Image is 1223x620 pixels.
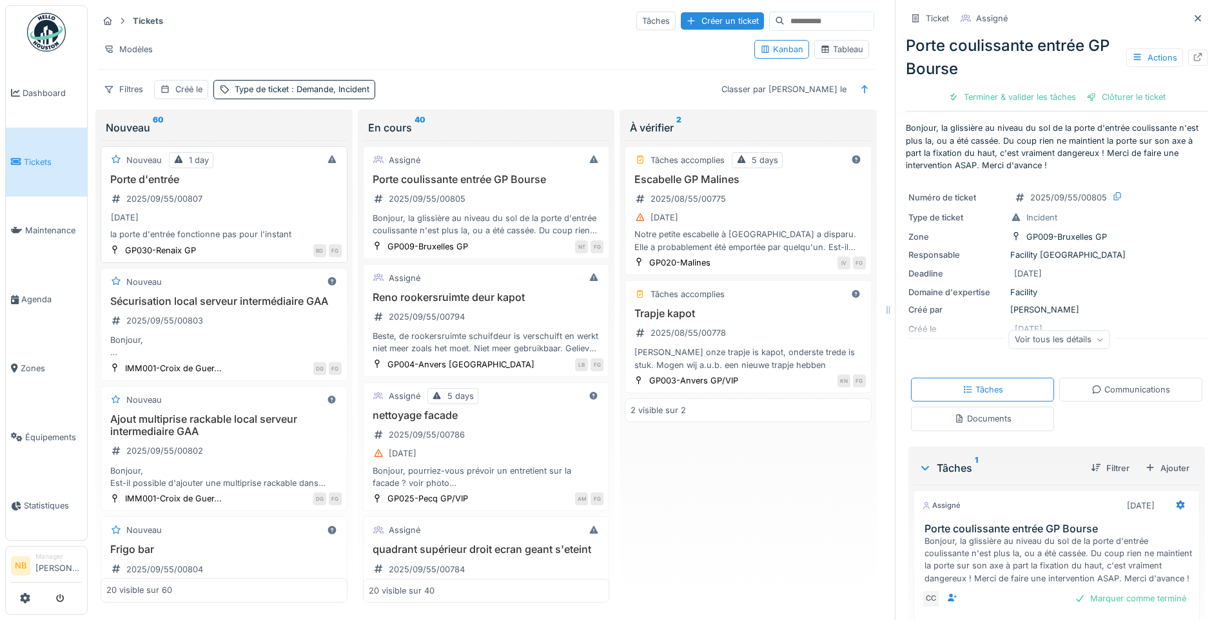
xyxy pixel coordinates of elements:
[369,409,604,421] h3: nettoyage facade
[908,304,1205,316] div: [PERSON_NAME]
[908,286,1005,298] div: Domaine d'expertise
[126,276,162,288] div: Nouveau
[1091,383,1170,396] div: Communications
[760,43,803,55] div: Kanban
[175,83,202,95] div: Créé le
[189,154,209,166] div: 1 day
[387,492,468,505] div: GP025-Pecq GP/VIP
[908,286,1205,298] div: Facility
[1086,460,1135,477] div: Filtrer
[853,374,866,387] div: FG
[329,492,342,505] div: FG
[153,120,164,135] sup: 60
[651,327,726,339] div: 2025/08/55/00778
[906,122,1208,171] p: Bonjour, la glissière au niveau du sol de la porte d'entrée coulissante n'est plus la, ou a été c...
[1030,191,1107,204] div: 2025/09/55/00805
[1081,88,1171,106] div: Clôturer le ticket
[1026,211,1057,224] div: Incident
[752,154,778,166] div: 5 days
[631,228,866,253] div: Notre petite escabelle à [GEOGRAPHIC_DATA] a disparu. Elle a probablement été emportée par quelqu...
[313,362,326,375] div: DG
[387,358,534,371] div: GP004-Anvers [GEOGRAPHIC_DATA]
[1126,48,1183,67] div: Actions
[1014,267,1042,280] div: [DATE]
[125,362,222,374] div: IMM001-Croix de Guer...
[630,120,866,135] div: À vérifier
[6,197,87,266] a: Maintenance
[106,334,342,358] div: Bonjour, Serait-il possible de mettre en place une solution de sécurisation pour la porte du loca...
[106,120,342,135] div: Nouveau
[126,193,202,205] div: 2025/09/55/00807
[676,120,681,135] sup: 2
[389,272,420,284] div: Assigné
[126,394,162,406] div: Nouveau
[922,500,961,511] div: Assigné
[908,231,1005,243] div: Zone
[919,460,1081,476] div: Tâches
[369,212,604,237] div: Bonjour, la glissière au niveau du sol de la porte d'entrée coulissante n'est plus la, ou a été c...
[636,12,676,30] div: Tâches
[313,244,326,257] div: BD
[369,291,604,304] h3: Reno rookersruimte deur kapot
[908,304,1005,316] div: Créé par
[591,240,603,253] div: FG
[591,492,603,505] div: FG
[329,362,342,375] div: FG
[575,492,588,505] div: AM
[591,358,603,371] div: FG
[908,191,1005,204] div: Numéro de ticket
[389,154,420,166] div: Assigné
[389,193,465,205] div: 2025/09/55/00805
[649,257,710,269] div: GP020-Malines
[837,257,850,269] div: IV
[925,535,1194,585] div: Bonjour, la glissière au niveau du sol de la porte d'entrée coulissante n'est plus la, ou a été c...
[126,524,162,536] div: Nouveau
[11,556,30,576] li: NB
[908,211,1005,224] div: Type de ticket
[11,552,82,583] a: NB Manager[PERSON_NAME]
[575,358,588,371] div: LB
[906,34,1208,81] div: Porte coulissante entrée GP Bourse
[651,288,725,300] div: Tâches accomplies
[106,543,342,556] h3: Frigo bar
[23,87,82,99] span: Dashboard
[631,173,866,186] h3: Escabelle GP Malines
[98,80,149,99] div: Filtres
[369,465,604,489] div: Bonjour, pourriez-vous prévoir un entretient sur la facade ? voir photo bien à vous
[126,563,203,576] div: 2025/09/55/00804
[908,267,1005,280] div: Deadline
[575,240,588,253] div: NT
[21,293,82,305] span: Agenda
[631,307,866,320] h3: Trapje kapot
[922,590,940,608] div: CC
[631,346,866,371] div: [PERSON_NAME] onze trapje is kapot, onderste trede is stuk. Mogen wij a.u.b. een nieuwe trapje he...
[35,552,82,561] div: Manager
[126,315,203,327] div: 2025/09/55/00803
[1026,231,1107,243] div: GP009-Bruxelles GP
[853,257,866,269] div: FG
[6,403,87,472] a: Équipements
[389,429,465,441] div: 2025/09/55/00786
[976,12,1008,24] div: Assigné
[926,12,949,24] div: Ticket
[369,330,604,354] div: Beste, de rookersruimte schuifdeur is verschuift en werkt niet meer zoals het moet. Niet meer geb...
[649,374,738,387] div: GP003-Anvers GP/VIP
[125,244,196,257] div: GP030-Renaix GP
[27,13,66,52] img: Badge_color-CXgf-gQk.svg
[126,154,162,166] div: Nouveau
[389,311,465,323] div: 2025/09/55/00794
[963,383,1003,396] div: Tâches
[369,585,435,597] div: 20 visible sur 40
[125,492,222,505] div: IMM001-Croix de Guer...
[6,334,87,403] a: Zones
[329,244,342,257] div: FG
[415,120,426,135] sup: 40
[925,523,1194,535] h3: Porte coulissante entrée GP Bourse
[975,460,978,476] sup: 1
[126,445,203,457] div: 2025/09/55/00802
[954,412,1012,425] div: Documents
[387,240,468,253] div: GP009-Bruxelles GP
[24,156,82,168] span: Tickets
[631,404,686,416] div: 2 visible sur 2
[908,249,1005,261] div: Responsable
